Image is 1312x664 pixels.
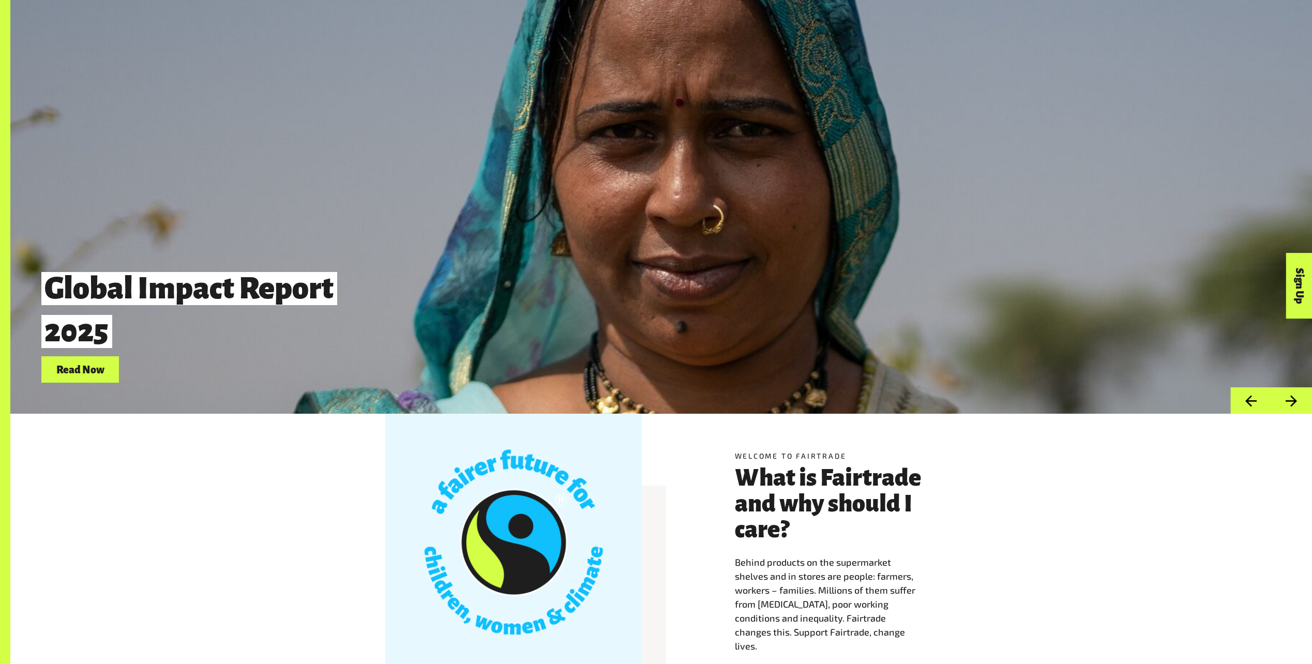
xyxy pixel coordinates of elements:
h5: Welcome to Fairtrade [735,450,938,461]
a: Read Now [41,356,119,383]
span: Global Impact Report 2025 [41,272,337,348]
button: Previous [1230,387,1271,414]
span: Behind products on the supermarket shelves and in stores are people: farmers, workers – families.... [735,556,915,652]
button: Next [1271,387,1312,414]
h3: What is Fairtrade and why should I care? [735,465,938,542]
